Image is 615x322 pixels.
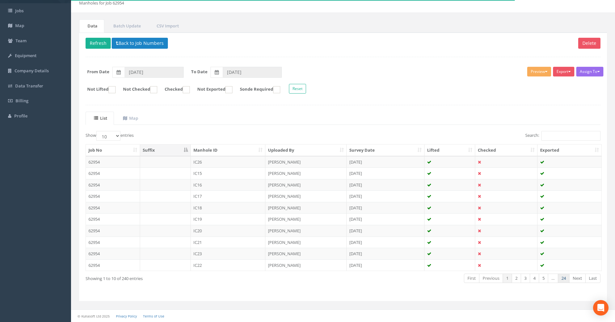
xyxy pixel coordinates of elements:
th: Lifted: activate to sort column ascending [425,145,476,156]
a: Previous [479,274,503,283]
td: [DATE] [347,248,425,259]
td: [PERSON_NAME] [265,179,347,191]
a: CSV Import [148,19,186,33]
a: 1 [503,274,512,283]
small: © Kullasoft Ltd 2025 [77,314,110,318]
button: Delete [578,38,600,49]
th: Manhole ID: activate to sort column ascending [191,145,266,156]
td: [PERSON_NAME] [265,236,347,248]
th: Uploaded By: activate to sort column ascending [265,145,347,156]
a: Last [585,274,600,283]
td: [DATE] [347,259,425,271]
div: Open Intercom Messenger [593,300,609,316]
th: Survey Date: activate to sort column ascending [347,145,425,156]
button: Assign To [576,67,603,76]
label: Sonde Required [233,86,280,93]
td: 62954 [86,236,140,248]
td: 62954 [86,202,140,214]
input: From Date [125,67,184,78]
uib-tab-heading: List [94,115,107,121]
td: 62954 [86,167,140,179]
td: 62954 [86,190,140,202]
span: Map [15,23,24,28]
label: Not Lifted [81,86,116,93]
label: Not Exported [191,86,232,93]
td: [PERSON_NAME] [265,259,347,271]
a: 2 [512,274,521,283]
td: [DATE] [347,179,425,191]
button: Refresh [86,38,111,49]
input: Search: [541,131,600,141]
td: [DATE] [347,190,425,202]
uib-tab-heading: Map [123,115,138,121]
td: IC16 [191,179,266,191]
td: 62954 [86,259,140,271]
td: [PERSON_NAME] [265,190,347,202]
td: IC26 [191,156,266,168]
a: Terms of Use [143,314,164,318]
td: [PERSON_NAME] [265,202,347,214]
td: [PERSON_NAME] [265,225,347,236]
td: IC17 [191,190,266,202]
a: 24 [558,274,569,283]
span: Billing [15,98,28,104]
td: [PERSON_NAME] [265,213,347,225]
td: 62954 [86,225,140,236]
td: [PERSON_NAME] [265,156,347,168]
label: Search: [525,131,600,141]
a: Batch Update [105,19,148,33]
td: 62954 [86,156,140,168]
td: IC22 [191,259,266,271]
button: Back to Job Numbers [112,38,168,49]
a: Map [115,112,145,125]
td: IC20 [191,225,266,236]
span: Profile [14,113,27,119]
td: IC19 [191,213,266,225]
button: Reset [289,84,306,94]
span: Company Details [15,68,49,74]
a: List [86,112,114,125]
td: 62954 [86,213,140,225]
a: Next [569,274,586,283]
span: Team [15,38,26,44]
td: IC18 [191,202,266,214]
a: Data [79,19,104,33]
a: First [464,274,479,283]
td: [DATE] [347,202,425,214]
td: [DATE] [347,225,425,236]
button: Preview [527,67,551,76]
td: [DATE] [347,156,425,168]
a: 5 [539,274,548,283]
td: IC21 [191,236,266,248]
select: Showentries [96,131,120,141]
th: Suffix: activate to sort column descending [140,145,191,156]
a: 4 [530,274,539,283]
span: Equipment [15,53,36,58]
th: Exported: activate to sort column ascending [538,145,601,156]
th: Checked: activate to sort column ascending [475,145,538,156]
span: Data Transfer [15,83,43,89]
td: [PERSON_NAME] [265,248,347,259]
th: Job No: activate to sort column ascending [86,145,140,156]
label: Show entries [86,131,134,141]
td: [DATE] [347,236,425,248]
div: Showing 1 to 10 of 240 entries [86,273,294,282]
a: … [548,274,558,283]
a: Privacy Policy [116,314,137,318]
td: [DATE] [347,213,425,225]
input: To Date [223,67,282,78]
td: IC15 [191,167,266,179]
button: Export [553,67,574,76]
label: Checked [158,86,190,93]
td: 62954 [86,248,140,259]
label: Not Checked [117,86,157,93]
td: IC23 [191,248,266,259]
a: 3 [521,274,530,283]
label: To Date [191,69,208,75]
label: From Date [87,69,109,75]
td: 62954 [86,179,140,191]
span: Jobs [15,8,24,14]
td: [DATE] [347,167,425,179]
td: [PERSON_NAME] [265,167,347,179]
